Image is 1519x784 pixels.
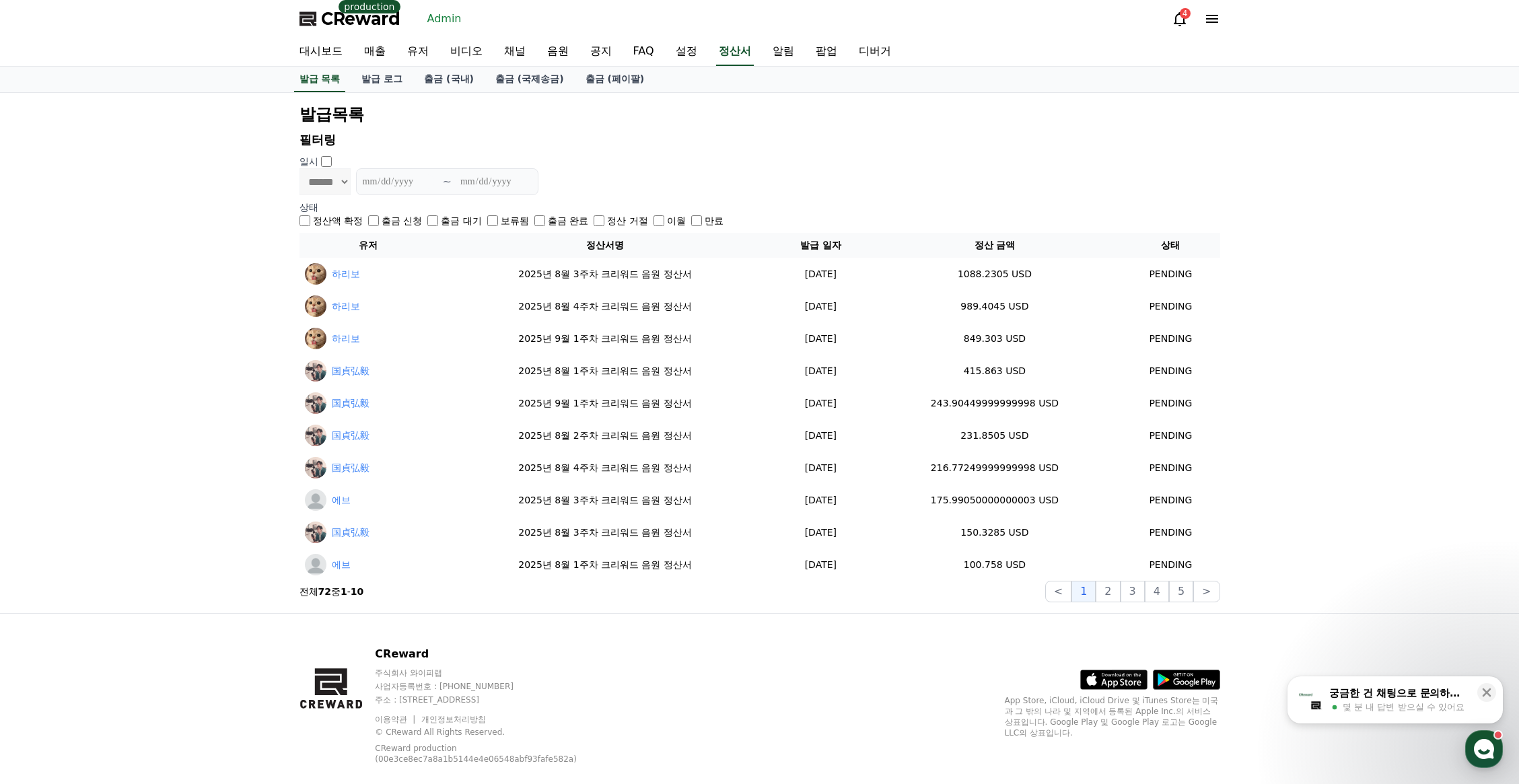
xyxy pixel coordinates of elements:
button: 3 [1121,581,1145,602]
strong: 72 [318,586,331,597]
td: PENDING [1121,452,1220,484]
td: 2025년 8월 4주차 크리워드 음원 정산서 [437,452,773,484]
label: 출금 신청 [382,214,422,227]
button: 1 [1071,581,1096,602]
td: PENDING [1121,484,1220,516]
td: 2025년 9월 1주차 크리워드 음원 정산서 [437,322,773,355]
p: 일시 [299,155,318,168]
a: 출금 (국내) [413,67,485,92]
span: CReward [321,8,400,30]
img: 国貞弘毅 [305,425,326,446]
a: 国貞弘毅 [332,396,369,411]
label: 보류됨 [501,214,529,227]
a: 매출 [353,38,396,66]
a: 출금 (페이팔) [575,67,656,92]
a: 国貞弘毅 [332,364,369,378]
p: 사업자등록번호 : [PHONE_NUMBER] [375,681,611,692]
label: 출금 완료 [548,214,588,227]
td: [DATE] [773,258,868,290]
td: 1088.2305 USD [868,258,1122,290]
p: 주식회사 와이피랩 [375,668,611,678]
td: 175.99050000000003 USD [868,484,1122,516]
a: 발급 목록 [294,67,346,92]
img: 国貞弘毅 [305,522,326,543]
td: PENDING [1121,322,1220,355]
td: 216.77249999999998 USD [868,452,1122,484]
td: 415.863 USD [868,355,1122,387]
p: ~ [443,174,452,190]
td: 989.4045 USD [868,290,1122,322]
label: 만료 [705,214,723,227]
td: 100.758 USD [868,548,1122,581]
a: 설정 [665,38,708,66]
label: 출금 대기 [441,214,481,227]
td: 2025년 8월 3주차 크리워드 음원 정산서 [437,484,773,516]
p: 상태 [299,201,1220,214]
td: 2025년 8월 1주차 크리워드 음원 정산서 [437,548,773,581]
td: PENDING [1121,419,1220,452]
td: 2025년 9월 1주차 크리워드 음원 정산서 [437,387,773,419]
a: 채널 [493,38,536,66]
p: 필터링 [299,131,1220,149]
strong: 1 [341,586,347,597]
p: 전체 중 - [299,585,364,598]
p: CReward [375,646,611,662]
td: 2025년 8월 3주차 크리워드 음원 정산서 [437,516,773,548]
td: 2025년 8월 3주차 크리워드 음원 정산서 [437,258,773,290]
td: 2025년 8월 1주차 크리워드 음원 정산서 [437,355,773,387]
td: PENDING [1121,387,1220,419]
p: CReward production (00e3ce8ec7a8a1b5144e4e06548abf93fafe582a) [375,743,590,764]
p: 주소 : [STREET_ADDRESS] [375,694,611,705]
a: 팝업 [805,38,848,66]
a: 비디오 [439,38,493,66]
th: 유저 [299,233,437,258]
td: [DATE] [773,290,868,322]
img: 하리보 [305,295,326,317]
td: [DATE] [773,419,868,452]
img: 에브 [305,554,326,575]
td: [DATE] [773,484,868,516]
a: 하리보 [332,299,360,314]
button: < [1045,581,1071,602]
img: 国貞弘毅 [305,457,326,478]
strong: 10 [351,586,363,597]
th: 상태 [1121,233,1220,258]
a: 国貞弘毅 [332,461,369,475]
th: 정산 금액 [868,233,1122,258]
td: 2025년 8월 4주차 크리워드 음원 정산서 [437,290,773,322]
td: 2025년 8월 2주차 크리워드 음원 정산서 [437,419,773,452]
img: 하리보 [305,263,326,285]
img: 에브 [305,489,326,511]
th: 정산서명 [437,233,773,258]
th: 발급 일자 [773,233,868,258]
td: PENDING [1121,258,1220,290]
label: 정산 거절 [607,214,647,227]
label: 정산액 확정 [313,214,363,227]
img: 国貞弘毅 [305,360,326,382]
a: 정산서 [716,38,754,66]
td: 231.8505 USD [868,419,1122,452]
td: 243.90449999999998 USD [868,387,1122,419]
label: 이월 [667,214,686,227]
td: [DATE] [773,322,868,355]
p: App Store, iCloud, iCloud Drive 및 iTunes Store는 미국과 그 밖의 나라 및 지역에서 등록된 Apple Inc.의 서비스 상표입니다. Goo... [1005,695,1220,738]
button: > [1193,581,1220,602]
p: © CReward All Rights Reserved. [375,727,611,738]
a: 발급 로그 [351,67,413,92]
td: [DATE] [773,387,868,419]
div: 4 [1180,8,1191,19]
img: 하리보 [305,328,326,349]
a: 国貞弘毅 [332,526,369,540]
a: 음원 [536,38,579,66]
a: CReward [299,8,400,30]
a: 출금 (국제송금) [485,67,575,92]
td: 150.3285 USD [868,516,1122,548]
a: Admin [422,8,467,30]
img: 国貞弘毅 [305,392,326,414]
button: 4 [1145,581,1169,602]
td: PENDING [1121,548,1220,581]
td: PENDING [1121,516,1220,548]
a: 国貞弘毅 [332,429,369,443]
button: 2 [1096,581,1120,602]
a: 이용약관 [375,715,417,724]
